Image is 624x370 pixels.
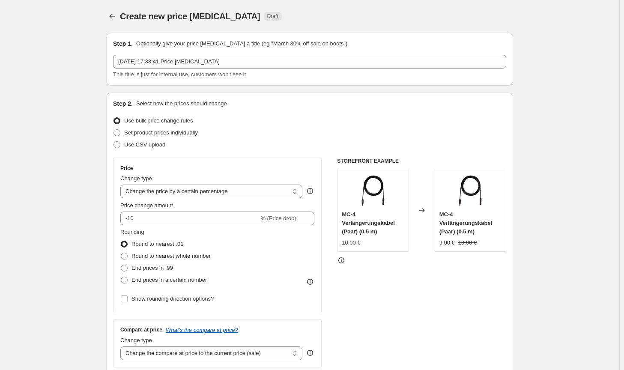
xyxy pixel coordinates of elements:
[113,55,506,69] input: 30% off holiday sale
[113,71,246,78] span: This title is just for internal use, customers won't see it
[458,239,477,247] strike: 10.00 €
[120,337,152,343] span: Change type
[113,99,133,108] h2: Step 2.
[131,295,214,302] span: Show rounding direction options?
[120,12,260,21] span: Create new price [MEDICAL_DATA]
[131,241,183,247] span: Round to nearest .01
[120,212,259,225] input: -15
[342,239,360,247] div: 10.00 €
[124,117,193,124] span: Use bulk price change rules
[453,173,487,208] img: kabel.3_1_80x.webp
[356,173,390,208] img: kabel.3_1_80x.webp
[306,349,314,357] div: help
[124,141,165,148] span: Use CSV upload
[124,129,198,136] span: Set product prices individually
[306,187,314,195] div: help
[136,99,227,108] p: Select how the prices should change
[120,175,152,182] span: Change type
[120,202,173,209] span: Price change amount
[166,327,238,333] button: What's the compare at price?
[439,239,455,247] div: 9.00 €
[113,39,133,48] h2: Step 1.
[136,39,347,48] p: Optionally give your price [MEDICAL_DATA] a title (eg "March 30% off sale on boots")
[439,211,493,235] span: MC-4 Verlängerungskabel (Paar) (0.5 m)
[120,229,144,235] span: Rounding
[131,265,173,271] span: End prices in .99
[120,165,133,172] h3: Price
[260,215,296,221] span: % (Price drop)
[337,158,506,164] h6: STOREFRONT EXAMPLE
[342,211,395,235] span: MC-4 Verlängerungskabel (Paar) (0.5 m)
[120,326,162,333] h3: Compare at price
[131,277,207,283] span: End prices in a certain number
[106,10,118,22] button: Price change jobs
[267,13,278,20] span: Draft
[131,253,211,259] span: Round to nearest whole number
